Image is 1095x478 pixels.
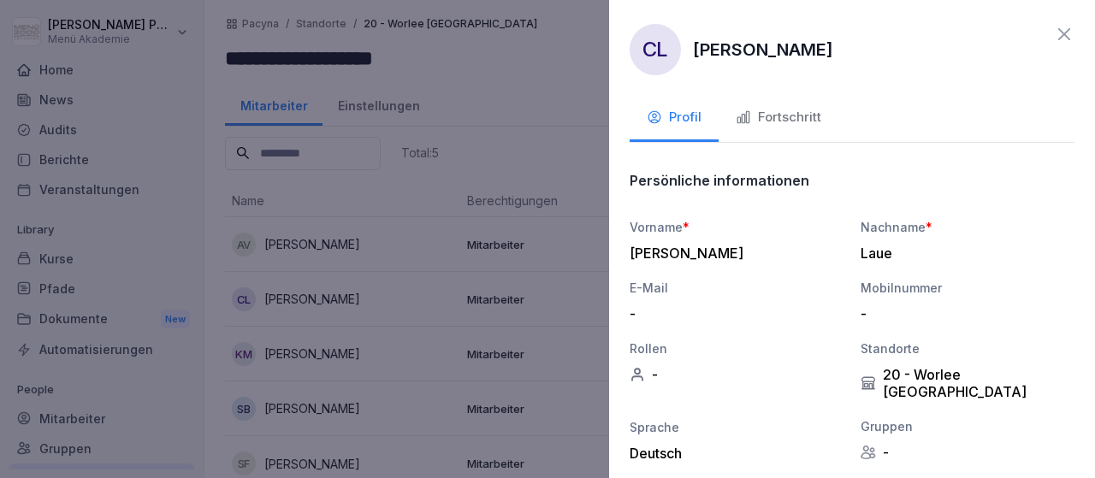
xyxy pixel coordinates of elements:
div: Sprache [630,418,843,436]
div: Deutsch [630,445,843,462]
div: - [630,366,843,383]
div: Vorname [630,218,843,236]
div: Mobilnummer [861,279,1074,297]
button: Profil [630,96,719,142]
div: Standorte [861,339,1074,357]
div: Nachname [861,218,1074,236]
div: - [861,305,1066,322]
div: Fortschritt [736,108,821,127]
div: E-Mail [630,279,843,297]
button: Fortschritt [719,96,838,142]
p: [PERSON_NAME] [693,37,833,62]
div: Rollen [630,339,843,357]
p: Persönliche informationen [630,172,809,189]
div: CL [630,24,681,75]
div: [PERSON_NAME] [630,245,835,262]
div: Gruppen [861,417,1074,435]
div: - [861,444,1074,461]
div: 20 - Worlee [GEOGRAPHIC_DATA] [861,366,1074,400]
div: Laue [861,245,1066,262]
div: - [630,305,835,322]
div: Profil [647,108,701,127]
